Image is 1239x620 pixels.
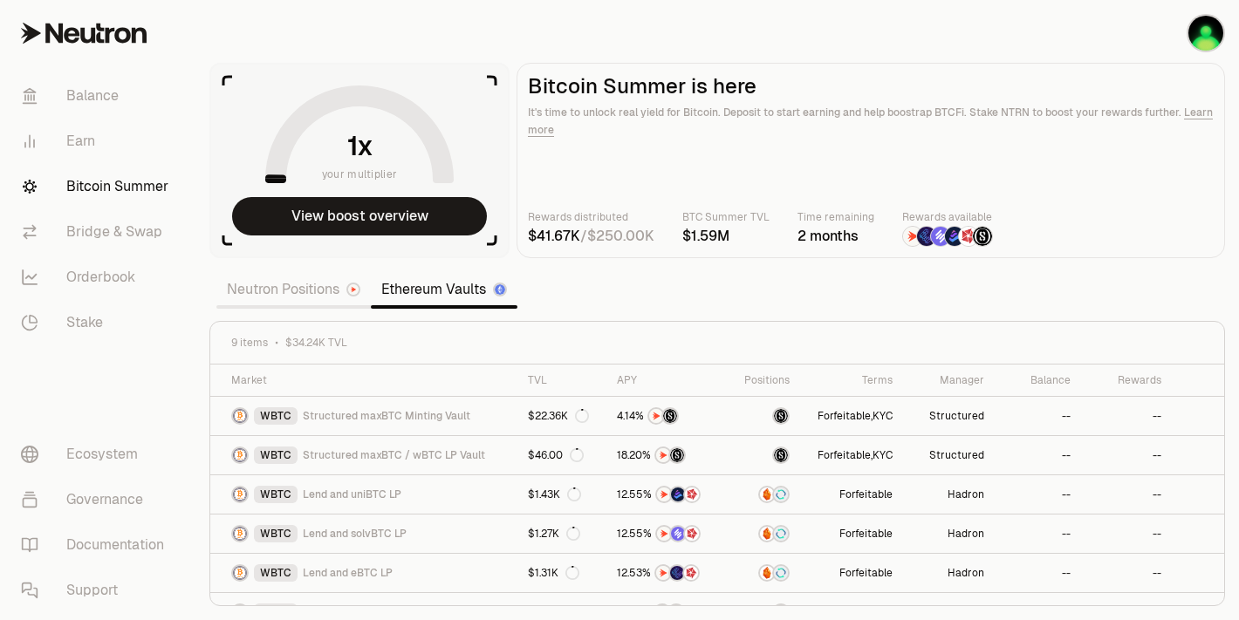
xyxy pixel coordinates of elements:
button: NTRNStructured Points [617,446,718,464]
span: 9 items [231,336,268,350]
span: Structured maxBTC / wBTC LP Vault [303,448,485,462]
a: Forfeitable [800,475,904,514]
p: Rewards available [902,208,993,226]
a: AmberSupervault [729,554,800,592]
img: Supervault [774,487,788,501]
p: Time remaining [797,208,874,226]
div: Terms [811,373,893,387]
img: WBTC Logo [233,448,247,462]
a: -- [1081,475,1171,514]
a: -- [995,514,1081,553]
p: Rewards distributed [528,208,654,226]
a: WBTC LogoWBTCLend and uniBTC LP [210,475,517,514]
div: APY [617,373,718,387]
img: NTRN [903,227,922,246]
div: 2 months [797,226,874,247]
a: Orderbook [7,255,188,300]
a: Stake [7,300,188,345]
a: Earn [7,119,188,164]
span: Lend and uniBTC LP [303,487,401,501]
a: NTRNEtherFi PointsMars Fragments [606,554,729,592]
img: NTRN [656,566,670,580]
a: Hadron [903,554,995,592]
div: WBTC [254,486,298,503]
img: Ethereum Logo [495,284,505,295]
img: EtherFi Points [917,227,936,246]
h2: Bitcoin Summer is here [528,74,1214,99]
a: Structured [903,436,995,474]
a: -- [1081,554,1171,592]
button: maxBTC [739,407,790,425]
button: Forfeitable [839,566,893,580]
span: Lend and solvBTC LP [303,527,407,541]
button: maxBTC [739,446,790,464]
img: Neutron Logo [348,284,359,295]
a: Documentation [7,522,188,568]
img: Mars Fragments [959,227,978,246]
a: maxBTC [729,397,800,435]
a: WBTC LogoWBTCStructured maxBTC / wBTC LP Vault [210,436,517,474]
button: Forfeitable [818,409,871,423]
a: Hadron [903,514,995,553]
a: $22.36K [517,397,606,435]
img: Tradeguru [1188,16,1223,51]
img: NTRN [657,527,671,541]
div: WBTC [254,407,298,425]
a: Hadron [903,475,995,514]
img: Bedrock Diamonds [945,227,964,246]
div: $1.27K [528,527,580,541]
a: -- [1081,436,1171,474]
a: Forfeitable [800,554,904,592]
div: Positions [739,373,790,387]
span: $34.24K TVL [285,336,347,350]
img: Amber [760,566,774,580]
img: WBTC Logo [233,527,247,541]
div: WBTC [254,525,298,542]
a: Forfeitable [800,514,904,553]
a: -- [1081,514,1171,553]
span: , [818,448,893,462]
a: -- [995,554,1081,592]
a: Ecosystem [7,432,188,477]
img: NTRN [649,409,663,423]
a: NTRNBedrock DiamondsMars Fragments [606,475,729,514]
a: WBTC LogoWBTCLend and eBTC LP [210,554,517,592]
button: NTRNStructured Points [617,407,718,425]
a: Bitcoin Summer [7,164,188,209]
a: NTRNStructured Points [606,436,729,474]
img: Mars Fragments [685,527,699,541]
img: maxBTC [774,409,788,423]
a: -- [995,475,1081,514]
a: $1.43K [517,475,606,514]
a: AmberSupervault [729,514,800,553]
a: -- [1081,397,1171,435]
img: Structured Points [670,448,684,462]
img: Amber [760,487,774,501]
button: KYC [873,409,893,423]
div: Manager [914,373,984,387]
span: Structured maxBTC Minting Vault [303,409,470,423]
img: Amber [760,527,774,541]
img: NTRN [656,448,670,462]
div: $46.00 [528,448,584,462]
span: your multiplier [322,166,398,183]
a: -- [995,397,1081,435]
img: Supervault [774,566,788,580]
img: Mars Fragments [684,566,698,580]
span: Lend and eBTC LP [303,566,393,580]
a: $46.00 [517,436,606,474]
img: WBTC Logo [233,487,247,501]
button: Forfeitable [839,527,893,541]
a: Balance [7,73,188,119]
img: Structured Points [663,409,677,423]
img: EtherFi Points [670,566,684,580]
img: Solv Points [931,227,950,246]
button: Forfeitable [818,448,871,462]
div: TVL [528,373,595,387]
div: Rewards [1092,373,1160,387]
div: WBTC [254,564,298,582]
div: $1.43K [528,487,581,501]
button: AmberSupervault [739,486,790,503]
a: Bridge & Swap [7,209,188,255]
img: WBTC Logo [233,409,247,423]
